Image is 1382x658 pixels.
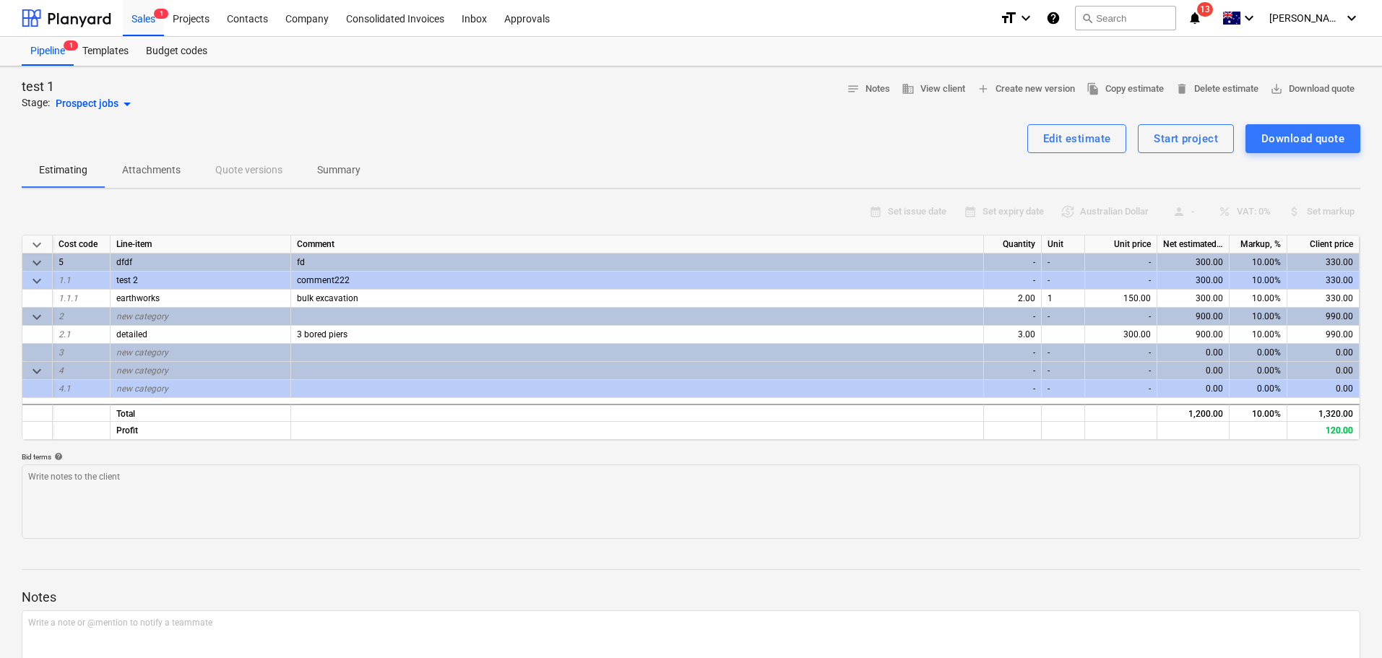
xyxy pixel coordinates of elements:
[1287,272,1360,290] div: 330.00
[1287,404,1360,422] div: 1,320.00
[22,37,74,66] div: Pipeline
[1081,12,1093,24] span: search
[59,311,64,321] span: 2
[1230,380,1287,398] div: 0.00%
[1042,254,1085,272] div: -
[847,82,860,95] span: notes
[1042,290,1085,308] div: 1
[1042,380,1085,398] div: -
[977,81,1075,98] span: Create new version
[971,78,1081,100] button: Create new version
[116,384,168,394] span: new category
[59,365,64,376] span: 4
[984,326,1042,344] div: 3.00
[22,37,74,66] a: Pipeline1
[28,272,46,290] span: Collapse category
[59,329,71,339] span: 2.1
[1230,235,1287,254] div: Markup, %
[39,163,87,178] p: Estimating
[984,362,1042,380] div: -
[1230,326,1287,344] div: 10.00%
[116,257,132,267] span: dfdf
[1085,272,1157,290] div: -
[137,37,216,66] a: Budget codes
[902,82,915,95] span: business
[1287,290,1360,308] div: 330.00
[984,235,1042,254] div: Quantity
[116,293,160,303] span: earthworks
[317,163,360,178] p: Summary
[1157,326,1230,344] div: 900.00
[1343,9,1360,27] i: keyboard_arrow_down
[1230,362,1287,380] div: 0.00%
[22,95,50,113] p: Stage:
[1157,290,1230,308] div: 300.00
[111,422,291,440] div: Profit
[1075,6,1176,30] button: Search
[1046,9,1061,27] i: Knowledge base
[59,384,71,394] span: 4.1
[1085,362,1157,380] div: -
[1287,362,1360,380] div: 0.00
[1270,81,1355,98] span: Download quote
[1245,124,1360,153] button: Download quote
[1170,78,1264,100] button: Delete estimate
[1230,290,1287,308] div: 10.00%
[59,347,64,358] span: 3
[1230,344,1287,362] div: 0.00%
[291,235,984,254] div: Comment
[1157,254,1230,272] div: 300.00
[116,347,168,358] span: new category
[1042,308,1085,326] div: -
[1264,78,1360,100] button: Download quote
[1157,272,1230,290] div: 300.00
[841,78,896,100] button: Notes
[1042,362,1085,380] div: -
[1085,290,1157,308] div: 150.00
[1261,129,1344,148] div: Download quote
[1085,326,1157,344] div: 300.00
[116,365,168,376] span: new category
[1197,2,1213,17] span: 13
[297,275,350,285] span: comment222
[111,404,291,422] div: Total
[22,589,1360,606] p: Notes
[984,290,1042,308] div: 2.00
[1287,235,1360,254] div: Client price
[1042,235,1085,254] div: Unit
[1157,235,1230,254] div: Net estimated cost
[53,254,111,272] div: 5
[1017,9,1035,27] i: keyboard_arrow_down
[1085,308,1157,326] div: -
[1230,254,1287,272] div: 10.00%
[1230,308,1287,326] div: 10.00%
[984,272,1042,290] div: -
[154,9,168,19] span: 1
[902,81,965,98] span: View client
[116,329,147,339] span: detailed
[1157,308,1230,326] div: 900.00
[1287,380,1360,398] div: 0.00
[1000,9,1017,27] i: format_size
[28,308,46,326] span: Collapse category
[111,235,291,254] div: Line-item
[122,163,181,178] p: Attachments
[53,235,111,254] div: Cost code
[896,78,971,100] button: View client
[59,293,78,303] span: 1.1.1
[984,308,1042,326] div: -
[1085,254,1157,272] div: -
[1175,81,1258,98] span: Delete estimate
[1087,81,1164,98] span: Copy estimate
[28,363,46,380] span: Collapse category
[1157,404,1230,422] div: 1,200.00
[1175,82,1188,95] span: delete
[1287,422,1360,440] div: 120.00
[1157,362,1230,380] div: 0.00
[118,95,136,113] span: arrow_drop_down
[1087,82,1100,95] span: file_copy
[1157,380,1230,398] div: 0.00
[1287,308,1360,326] div: 990.00
[64,40,78,51] span: 1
